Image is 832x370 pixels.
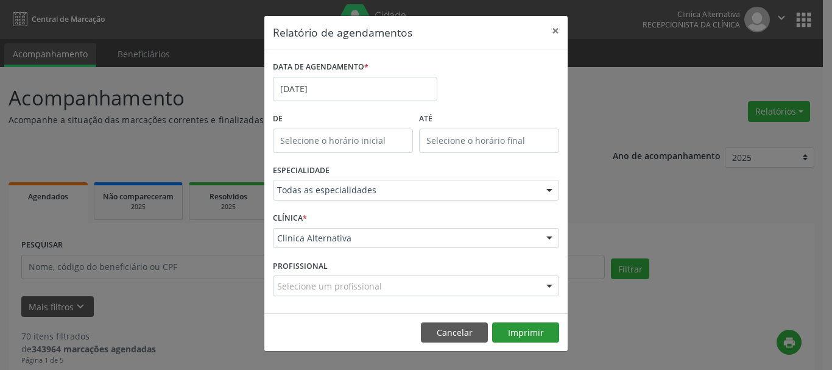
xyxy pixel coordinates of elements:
input: Selecione o horário inicial [273,129,413,153]
label: PROFISSIONAL [273,257,328,276]
span: Selecione um profissional [277,280,382,293]
input: Selecione uma data ou intervalo [273,77,437,101]
button: Close [543,16,568,46]
label: ATÉ [419,110,559,129]
button: Cancelar [421,322,488,343]
button: Imprimir [492,322,559,343]
span: Todas as especialidades [277,184,534,196]
label: De [273,110,413,129]
label: CLÍNICA [273,209,307,228]
input: Selecione o horário final [419,129,559,153]
span: Clinica Alternativa [277,232,534,244]
h5: Relatório de agendamentos [273,24,412,40]
label: ESPECIALIDADE [273,162,330,180]
label: DATA DE AGENDAMENTO [273,58,368,77]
